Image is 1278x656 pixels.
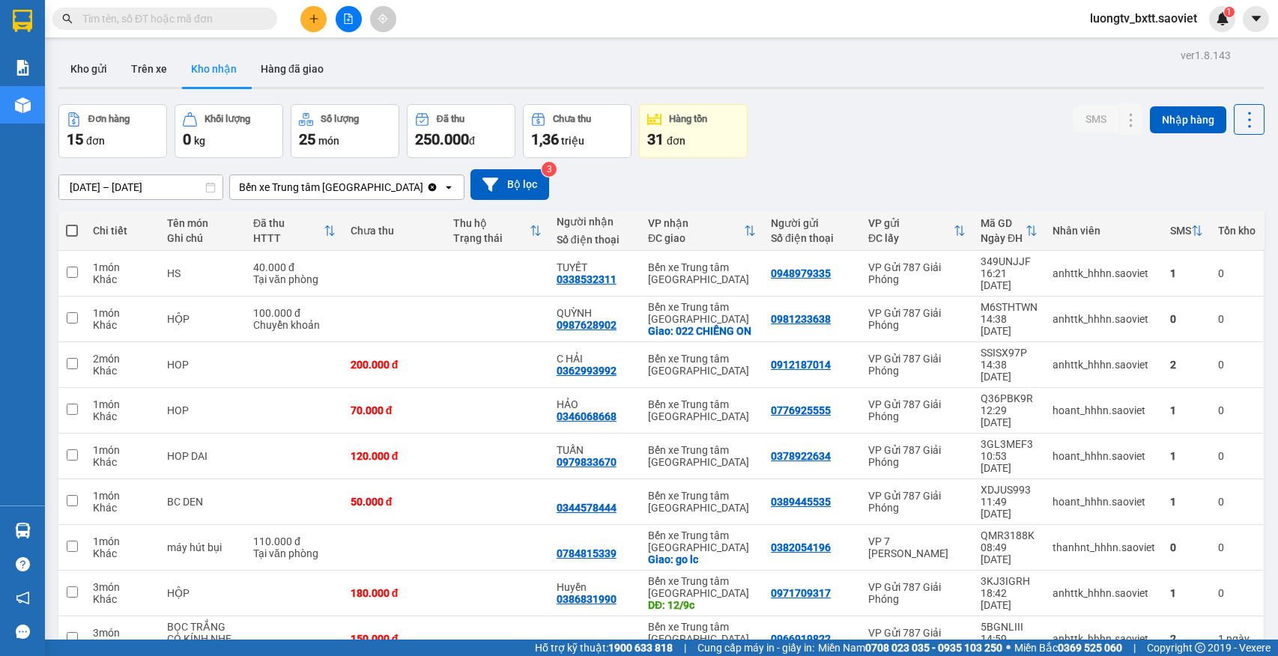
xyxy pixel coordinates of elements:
[640,211,763,251] th: Toggle SortBy
[1243,6,1269,32] button: caret-down
[1226,633,1250,645] span: ngày
[557,639,617,651] div: 0982835861
[557,353,633,365] div: C HẢI
[647,130,664,148] span: 31
[981,496,1038,520] div: 11:49 [DATE]
[557,365,617,377] div: 0362993992
[93,581,152,593] div: 3 món
[93,273,152,285] div: Khác
[981,313,1038,337] div: 14:38 [DATE]
[239,180,423,195] div: Bến xe Trung tâm [GEOGRAPHIC_DATA]
[557,547,617,559] div: 0784815339
[167,404,238,416] div: HOP
[557,410,617,422] div: 0346068668
[648,490,756,514] div: Bến xe Trung tâm [GEOGRAPHIC_DATA]
[868,261,966,285] div: VP Gửi 787 Giải Phóng
[561,135,584,147] span: triệu
[1218,267,1256,279] div: 0
[771,541,831,553] div: 0382054196
[639,104,748,158] button: Hàng tồn31đơn
[82,10,259,27] input: Tìm tên, số ĐT hoặc mã đơn
[648,621,756,645] div: Bến xe Trung tâm [GEOGRAPHIC_DATA]
[771,587,831,599] div: 0971709317
[167,217,238,229] div: Tên món
[981,541,1038,565] div: 08:49 [DATE]
[981,575,1038,587] div: 3KJ3IGRH
[771,450,831,462] div: 0378922634
[167,496,238,508] div: BC DEN
[868,232,954,244] div: ĐC lấy
[93,444,152,456] div: 1 món
[771,313,831,325] div: 0981233638
[183,130,191,148] span: 0
[93,261,152,273] div: 1 món
[557,398,633,410] div: HẢO
[861,211,973,251] th: Toggle SortBy
[253,307,336,319] div: 100.000 đ
[1058,642,1122,654] strong: 0369 525 060
[1170,404,1203,416] div: 1
[1216,12,1229,25] img: icon-new-feature
[771,267,831,279] div: 0948979335
[1170,633,1203,645] div: 2
[343,13,354,24] span: file-add
[868,627,966,651] div: VP Gửi 787 Giải Phóng
[167,313,238,325] div: HỘP
[16,591,30,605] span: notification
[1218,541,1256,553] div: 0
[1053,313,1155,325] div: anhttk_hhhn.saoviet
[1218,359,1256,371] div: 0
[771,496,831,508] div: 0389445535
[868,444,966,468] div: VP Gửi 787 Giải Phóng
[1053,359,1155,371] div: anhttk_hhhn.saoviet
[93,490,152,502] div: 1 món
[648,599,756,611] div: DĐ: 12/9c
[1170,267,1203,279] div: 1
[88,114,130,124] div: Đơn hàng
[1053,633,1155,645] div: anhttk_hhhn.saoviet
[981,232,1026,244] div: Ngày ĐH
[167,541,238,553] div: máy hút bụi
[253,217,324,229] div: Đã thu
[818,640,1002,656] span: Miền Nam
[1218,587,1256,599] div: 0
[981,404,1038,428] div: 12:29 [DATE]
[648,444,756,468] div: Bến xe Trung tâm [GEOGRAPHIC_DATA]
[981,347,1038,359] div: SSISX97P
[771,232,853,244] div: Số điện thoại
[318,135,339,147] span: món
[15,523,31,538] img: warehouse-icon
[93,627,152,639] div: 3 món
[868,353,966,377] div: VP Gửi 787 Giải Phóng
[93,353,152,365] div: 2 món
[557,273,617,285] div: 0338532311
[93,410,152,422] div: Khác
[771,359,831,371] div: 0912187014
[557,216,633,228] div: Người nhận
[351,404,438,416] div: 70.000 đ
[865,642,1002,654] strong: 0708 023 035 - 0935 103 250
[1053,587,1155,599] div: anhttk_hhhn.saoviet
[1250,12,1263,25] span: caret-down
[535,640,673,656] span: Hỗ trợ kỹ thuật:
[246,211,343,251] th: Toggle SortBy
[179,51,249,87] button: Kho nhận
[981,359,1038,383] div: 14:38 [DATE]
[370,6,396,32] button: aim
[981,621,1038,633] div: 5BGNLIII
[868,581,966,605] div: VP Gửi 787 Giải Phóng
[684,640,686,656] span: |
[1053,541,1155,553] div: thanhnt_hhhn.saoviet
[93,365,152,377] div: Khác
[453,217,529,229] div: Thu hộ
[557,444,633,456] div: TUẤN
[648,575,756,599] div: Bến xe Trung tâm [GEOGRAPHIC_DATA]
[175,104,283,158] button: Khối lượng0kg
[469,135,475,147] span: đ
[973,211,1045,251] th: Toggle SortBy
[351,225,438,237] div: Chưa thu
[58,51,119,87] button: Kho gửi
[1170,496,1203,508] div: 1
[1218,404,1256,416] div: 0
[523,104,632,158] button: Chưa thu1,36 triệu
